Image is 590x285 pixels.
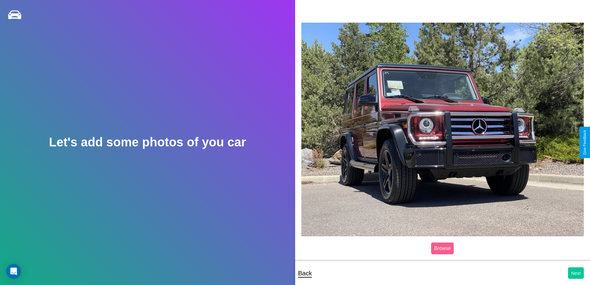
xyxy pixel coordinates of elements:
[583,130,587,155] div: Give Feedback
[301,23,584,236] img: posted
[49,135,246,149] h2: Let's add some photos of you car
[568,267,584,279] button: Next
[298,268,312,279] p: Back
[431,243,454,254] label: Browse
[6,264,21,279] div: Open Intercom Messenger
